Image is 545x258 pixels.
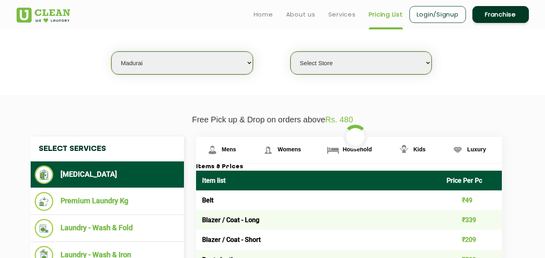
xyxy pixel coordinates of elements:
th: Price Per Pc [441,171,502,190]
td: ₹339 [441,210,502,230]
td: ₹49 [441,190,502,210]
span: Luxury [467,146,486,153]
a: Services [328,10,356,19]
img: Luxury [451,143,465,157]
span: Household [342,146,372,153]
li: Laundry - Wash & Fold [35,219,180,238]
a: About us [286,10,315,19]
img: Mens [205,143,219,157]
img: Dry Cleaning [35,165,54,184]
span: Mens [222,146,236,153]
h3: Items & Prices [196,163,502,171]
td: Blazer / Coat - Long [196,210,441,230]
td: ₹209 [441,230,502,250]
img: Premium Laundry Kg [35,192,54,211]
img: Laundry - Wash & Fold [35,219,54,238]
h4: Select Services [31,136,184,161]
img: Womens [261,143,275,157]
td: Blazer / Coat - Short [196,230,441,250]
img: UClean Laundry and Dry Cleaning [17,8,70,23]
a: Home [254,10,273,19]
span: Rs. 480 [325,115,353,124]
a: Login/Signup [409,6,466,23]
li: [MEDICAL_DATA] [35,165,180,184]
p: Free Pick up & Drop on orders above [17,115,529,124]
a: Pricing List [369,10,403,19]
span: Kids [413,146,426,153]
li: Premium Laundry Kg [35,192,180,211]
img: Kids [397,143,411,157]
td: Belt [196,190,441,210]
img: Household [326,143,340,157]
th: Item list [196,171,441,190]
a: Franchise [472,6,529,23]
span: Womens [278,146,301,153]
